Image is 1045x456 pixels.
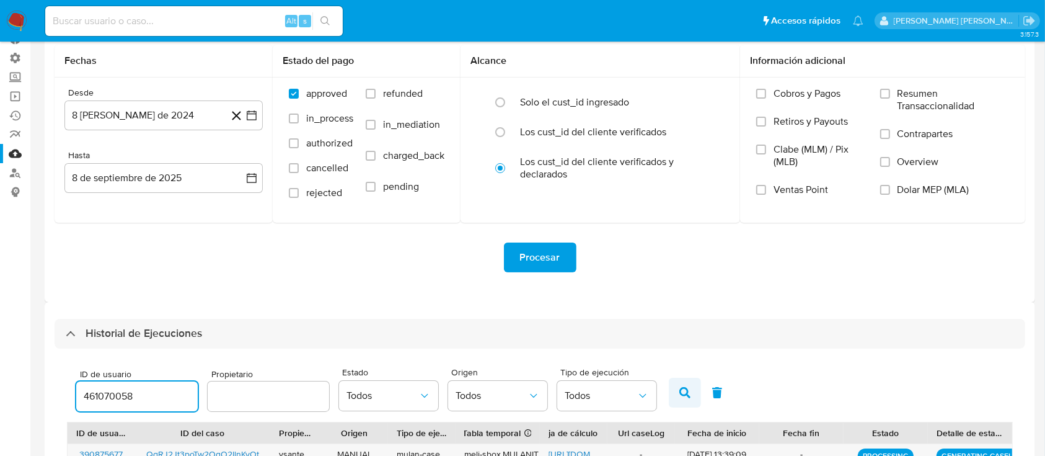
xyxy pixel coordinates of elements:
[1020,29,1039,39] span: 3.157.3
[853,16,863,26] a: Notificaciones
[303,15,307,27] span: s
[771,14,840,27] span: Accesos rápidos
[45,13,343,29] input: Buscar usuario o caso...
[286,15,296,27] span: Alt
[1023,14,1036,27] a: Salir
[894,15,1019,27] p: emmanuel.vitiello@mercadolibre.com
[312,12,338,30] button: search-icon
